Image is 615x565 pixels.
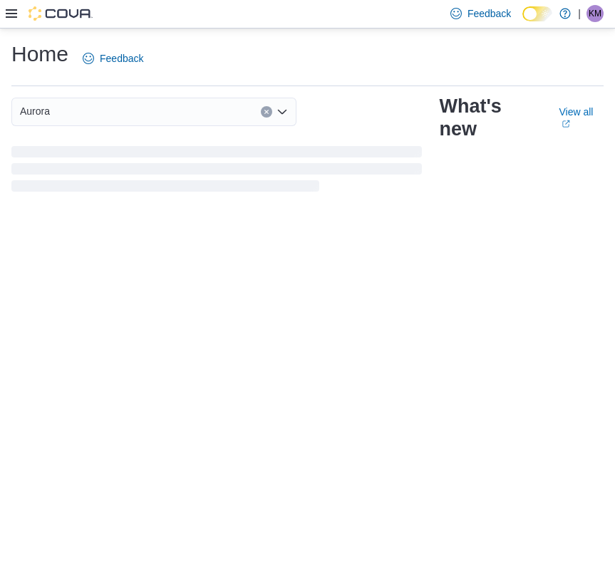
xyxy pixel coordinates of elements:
[559,106,604,129] a: View allExternal link
[562,120,570,128] svg: External link
[11,149,422,195] span: Loading
[589,5,601,22] span: KM
[467,6,511,21] span: Feedback
[522,6,552,21] input: Dark Mode
[586,5,604,22] div: Kevin McLeod
[29,6,93,21] img: Cova
[522,21,523,22] span: Dark Mode
[439,95,542,140] h2: What's new
[77,44,149,73] a: Feedback
[100,51,143,66] span: Feedback
[11,40,68,68] h1: Home
[261,106,272,118] button: Clear input
[277,106,288,118] button: Open list of options
[578,5,581,22] p: |
[20,103,50,120] span: Aurora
